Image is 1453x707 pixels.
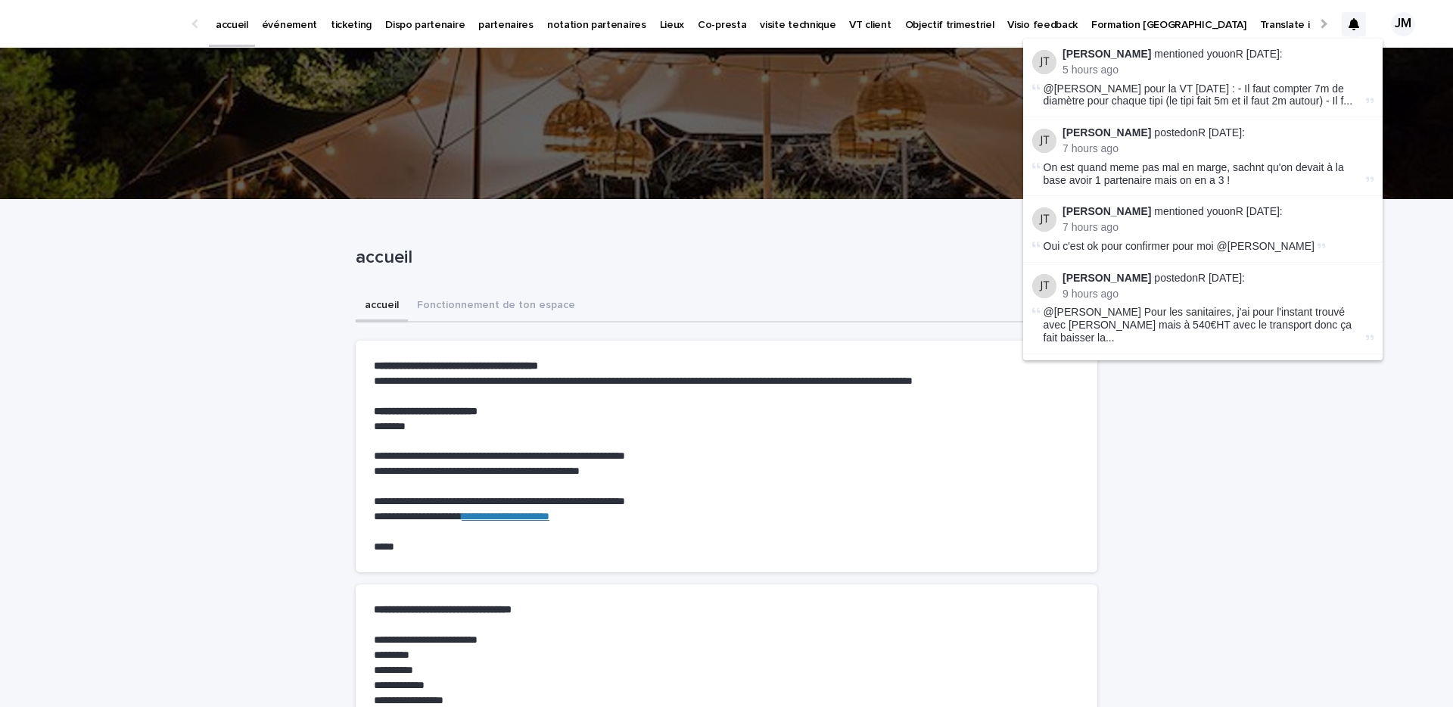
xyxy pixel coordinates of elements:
[1236,48,1280,60] a: R [DATE]
[1044,306,1363,344] span: @[PERSON_NAME] Pour les sanitaires, j'ai pour l'instant trouvé avec [PERSON_NAME] mais à 540€HT a...
[1198,272,1242,284] a: R [DATE]
[1063,272,1151,284] strong: [PERSON_NAME]
[1063,126,1374,139] p: posted on :
[1063,48,1151,60] strong: [PERSON_NAME]
[1063,205,1374,218] p: mentioned you on :
[1063,64,1374,76] p: 5 hours ago
[1044,240,1315,252] span: Oui c'est ok pour confirmer pour moi @[PERSON_NAME]
[1032,50,1056,74] img: Joy Tarade
[30,9,177,39] img: Ls34BcGeRexTGTNfXpUC
[1391,12,1415,36] div: JM
[356,291,408,322] button: accueil
[1032,129,1056,153] img: Joy Tarade
[356,247,1091,269] p: accueil
[1063,272,1374,285] p: posted on :
[1063,126,1151,139] strong: [PERSON_NAME]
[1032,274,1056,298] img: Joy Tarade
[1063,48,1374,61] p: mentioned you on :
[1063,288,1374,301] p: 9 hours ago
[1044,161,1344,186] span: On est quand meme pas mal en marge, sachnt qu'on devait à la base avoir 1 partenaire mais on en a...
[1063,221,1374,234] p: 7 hours ago
[408,291,584,322] button: Fonctionnement de ton espace
[1044,83,1363,108] span: @[PERSON_NAME] pour la VT [DATE] : - Il faut compter 7m de diamètre pour chaque tipi (le tipi fai...
[1198,126,1242,139] a: R [DATE]
[1063,205,1151,217] strong: [PERSON_NAME]
[1032,207,1056,232] img: Joy Tarade
[1236,205,1280,217] a: R [DATE]
[1063,142,1374,155] p: 7 hours ago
